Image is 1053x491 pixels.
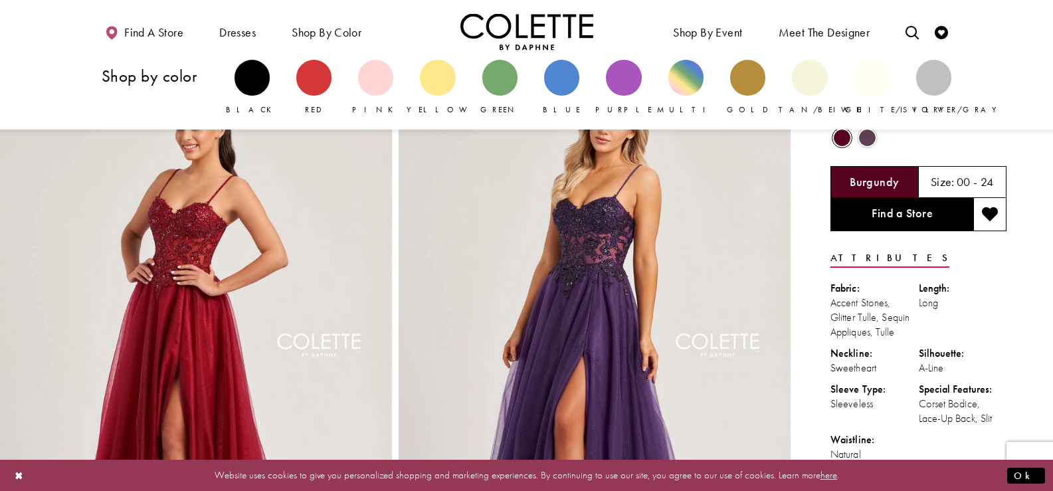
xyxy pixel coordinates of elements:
span: Silver/Gray [903,104,1003,115]
span: Purple [595,104,652,115]
span: Meet the designer [779,26,870,39]
a: Silver/Gray [916,60,951,116]
a: Find a Store [830,198,973,231]
div: Silhouette: [919,346,1007,361]
span: Shop By Event [670,13,745,50]
button: Close Dialog [8,464,31,487]
span: Shop By Event [673,26,742,39]
span: Dresses [219,26,256,39]
span: Multi [657,104,714,115]
a: Yellow [420,60,455,116]
div: Special Features: [919,382,1007,397]
a: Tan/Beige [792,60,827,116]
div: Sleeve Type: [830,382,919,397]
span: Find a store [124,26,183,39]
div: A-Line [919,361,1007,375]
span: Black [226,104,278,115]
a: here [820,468,837,482]
a: Find a store [102,13,187,50]
div: Long [919,296,1007,310]
span: Tan/Beige [779,104,862,115]
a: Pink [358,60,393,116]
a: White/Ivory [854,60,890,116]
h5: Chosen color [850,175,899,189]
button: Submit Dialog [1007,467,1045,484]
div: Neckline: [830,346,919,361]
div: Plum [856,126,879,149]
span: Blue [543,104,581,115]
span: Dresses [216,13,259,50]
div: Sleeveless [830,397,919,411]
div: Fabric: [830,281,919,296]
button: Add to wishlist [973,198,1006,231]
span: Green [480,104,520,115]
div: Waistline: [830,433,919,447]
p: Website uses cookies to give you personalized shopping and marketing experiences. By continuing t... [96,466,957,484]
div: Corset Bodice, Lace-Up Back, Slit [919,397,1007,426]
a: Gold [730,60,765,116]
div: Length: [919,281,1007,296]
h3: Shop by color [102,67,221,85]
a: Black [235,60,270,116]
a: Check Wishlist [931,13,951,50]
div: Accent Stones, Glitter Tulle, Sequin Appliques, Tulle [830,296,919,340]
span: Pink [352,104,400,115]
a: Toggle search [902,13,922,50]
a: Green [482,60,518,116]
a: Blue [544,60,579,116]
a: Multi [668,60,704,116]
a: Purple [606,60,641,116]
span: Size: [931,174,955,189]
div: Burgundy [830,126,854,149]
a: Attributes [830,248,949,268]
div: Natural [830,447,919,462]
span: White/Ivory [841,104,951,115]
img: Colette by Daphne [460,13,593,50]
div: Product color controls state depends on size chosen [830,126,1006,151]
h5: 00 - 24 [957,175,994,189]
span: Yellow [407,104,474,115]
a: Meet the designer [775,13,874,50]
span: Gold [727,104,769,115]
a: Visit Home Page [460,13,593,50]
span: Shop by color [292,26,361,39]
span: Red [305,104,322,115]
span: Shop by color [288,13,365,50]
div: Sweetheart [830,361,919,375]
a: Red [296,60,332,116]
